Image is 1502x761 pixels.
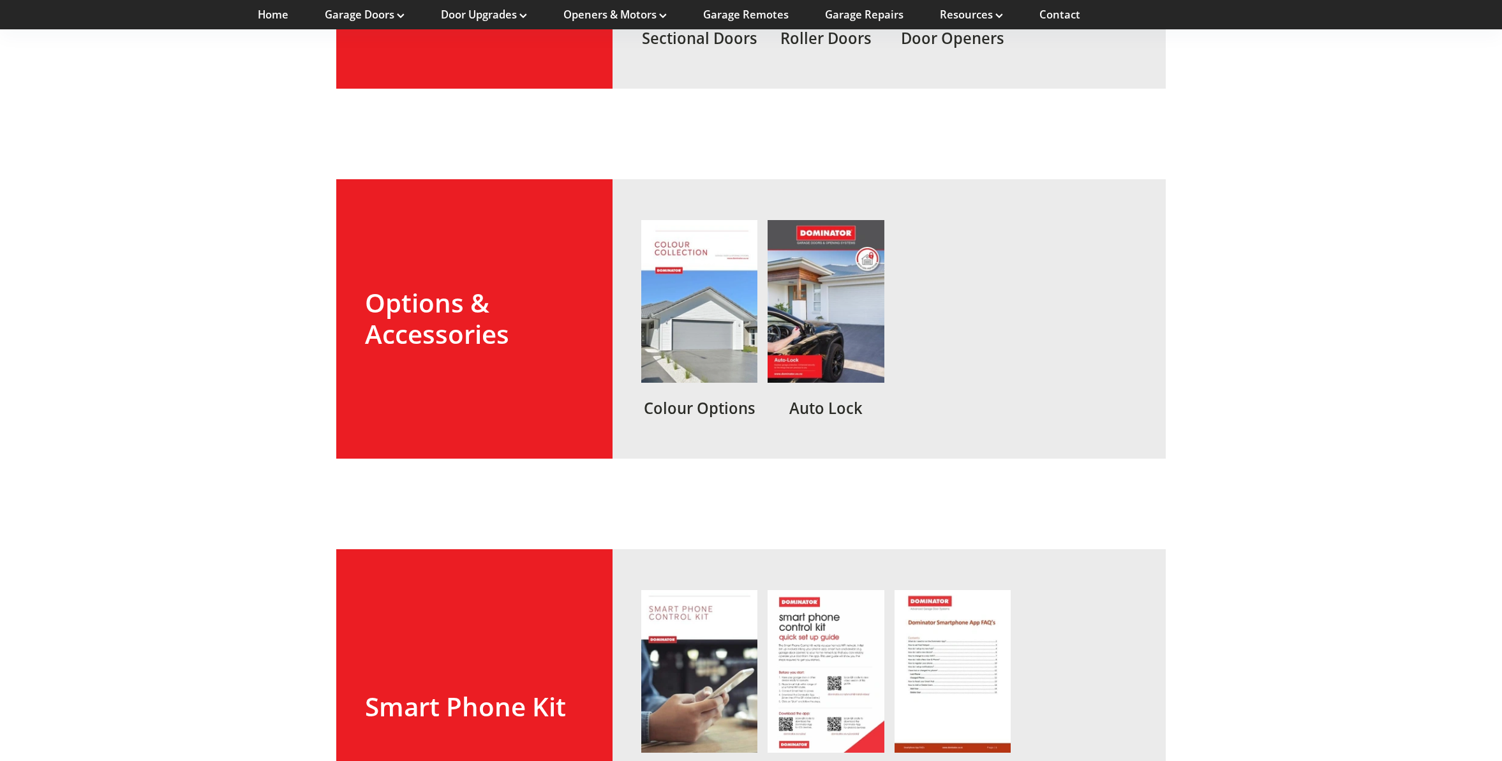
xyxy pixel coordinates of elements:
a: Garage Repairs [825,8,903,22]
a: Openers & Motors [563,8,667,22]
h2: Options & Accessories [365,288,584,350]
a: Garage Doors [325,8,405,22]
a: Door Upgrades [441,8,527,22]
a: Contact [1039,8,1080,22]
a: Home [258,8,288,22]
h2: Smart Phone Kit [365,691,584,722]
a: Garage Remotes [703,8,789,22]
a: Resources [940,8,1003,22]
